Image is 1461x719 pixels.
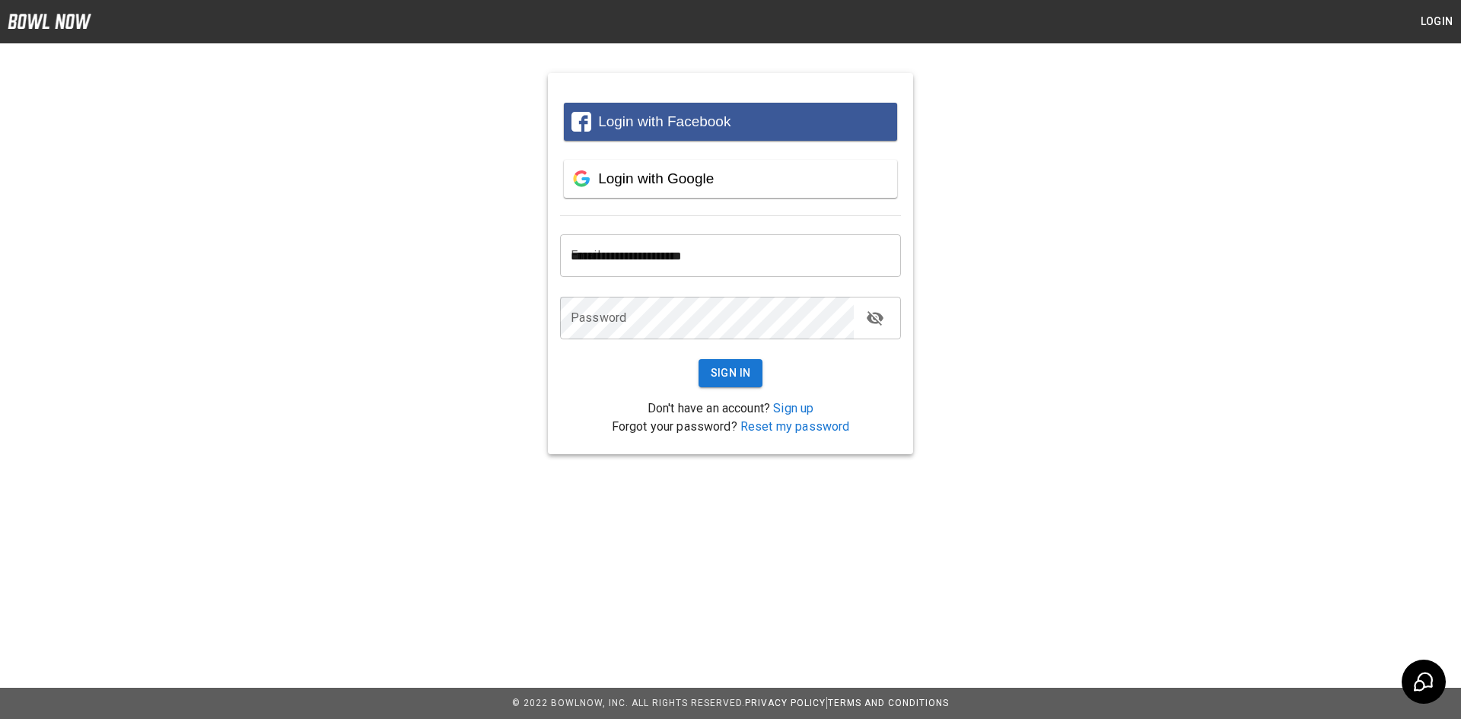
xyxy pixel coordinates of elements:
span: Login with Facebook [598,113,730,129]
img: logo [8,14,91,29]
p: Forgot your password? [560,418,901,436]
a: Sign up [773,401,813,415]
button: Login [1412,8,1461,36]
button: Sign In [699,359,763,387]
span: Login with Google [598,170,714,186]
button: toggle password visibility [860,303,890,333]
a: Terms and Conditions [828,698,949,708]
span: © 2022 BowlNow, Inc. All Rights Reserved. [512,698,745,708]
a: Privacy Policy [745,698,826,708]
button: Login with Google [564,160,897,198]
p: Don't have an account? [560,399,901,418]
a: Reset my password [740,419,850,434]
button: Login with Facebook [564,103,897,141]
